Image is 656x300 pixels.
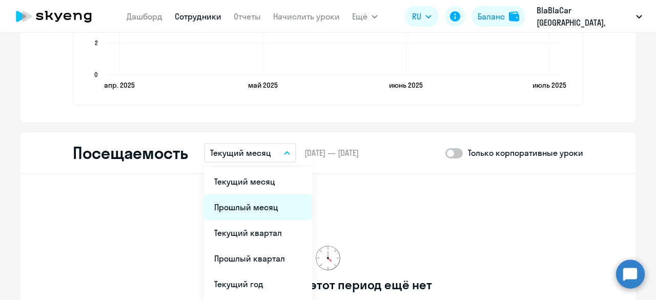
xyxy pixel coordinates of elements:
[304,147,359,158] span: [DATE] — [DATE]
[224,276,432,293] h3: Статистики за этот период ещё нет
[273,11,340,22] a: Начислить уроки
[478,10,505,23] div: Баланс
[412,10,421,23] span: RU
[248,81,278,90] text: май 2025
[73,143,188,163] h2: Посещаемость
[104,81,135,90] text: апр. 2025
[352,10,367,23] span: Ещё
[204,143,296,163] button: Текущий месяц
[210,147,271,159] p: Текущий месяц
[234,11,261,22] a: Отчеты
[531,4,647,29] button: BlaBlaCar [GEOGRAPHIC_DATA], [GEOGRAPHIC_DATA], ООО
[95,39,98,47] text: 2
[94,71,98,78] text: 0
[352,6,378,27] button: Ещё
[471,6,525,27] button: Балансbalance
[509,11,519,22] img: balance
[468,147,583,159] p: Только корпоративные уроки
[127,11,162,22] a: Дашборд
[389,81,423,90] text: июнь 2025
[405,6,439,27] button: RU
[537,4,632,29] p: BlaBlaCar [GEOGRAPHIC_DATA], [GEOGRAPHIC_DATA], ООО
[175,11,221,22] a: Сотрудники
[316,246,340,270] img: no-data
[532,81,566,90] text: июль 2025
